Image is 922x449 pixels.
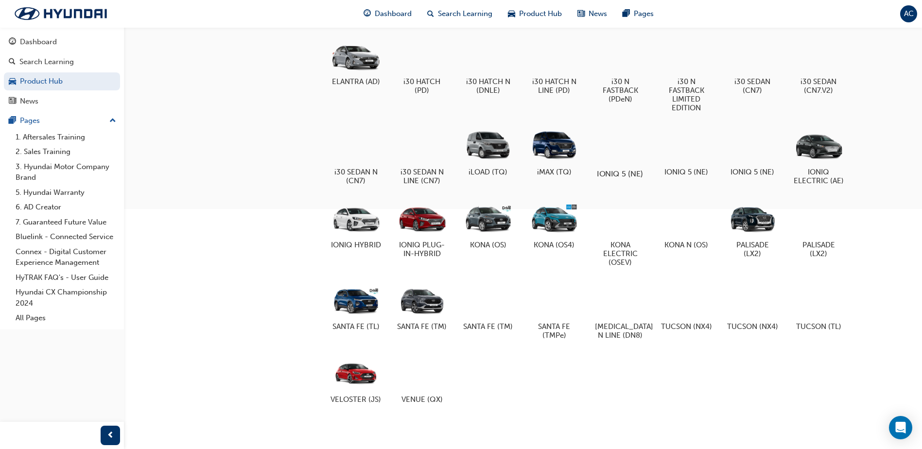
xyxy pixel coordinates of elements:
div: Search Learning [19,56,74,68]
a: 3. Hyundai Motor Company Brand [12,159,120,185]
h5: IONIQ HYBRID [331,241,382,249]
img: Trak [5,3,117,24]
a: i30 N FASTBACK (PDeN) [591,34,649,107]
h5: KONA (OS) [463,241,514,249]
div: Dashboard [20,36,57,48]
h5: IONIQ 5 (NE) [661,168,712,176]
span: AC [904,8,914,19]
a: IONIQ 5 (NE) [723,124,782,180]
a: IONIQ 5 (NE) [657,124,715,180]
a: All Pages [12,311,120,326]
h5: SANTA FE (TL) [331,322,382,331]
h5: i30 N FASTBACK (PDeN) [595,77,646,104]
a: TUCSON (NX4) [723,278,782,335]
a: VELOSTER (JS) [327,351,385,408]
h5: IONIQ 5 (NE) [593,169,647,178]
a: Connex - Digital Customer Experience Management [12,244,120,270]
span: up-icon [109,115,116,127]
button: DashboardSearch LearningProduct HubNews [4,31,120,112]
a: Hyundai CX Championship 2024 [12,285,120,311]
a: Dashboard [4,33,120,51]
h5: TUCSON (NX4) [661,322,712,331]
span: car-icon [9,77,16,86]
a: pages-iconPages [615,4,661,24]
a: PALISADE (LX2) [723,197,782,262]
a: News [4,92,120,110]
h5: PALISADE (LX2) [727,241,778,258]
span: news-icon [9,97,16,106]
a: news-iconNews [570,4,615,24]
a: 6. AD Creator [12,200,120,215]
button: Pages [4,112,120,130]
a: search-iconSearch Learning [419,4,500,24]
div: News [20,96,38,107]
h5: i30 SEDAN (CN7.V2) [793,77,844,95]
h5: VENUE (QX) [397,395,448,404]
h5: ELANTRA (AD) [331,77,382,86]
h5: PALISADE (LX2) [793,241,844,258]
a: i30 SEDAN (CN7.V2) [789,34,848,99]
a: i30 N FASTBACK LIMITED EDITION [657,34,715,116]
h5: i30 HATCH N LINE (PD) [529,77,580,95]
span: pages-icon [9,117,16,125]
span: news-icon [577,8,585,20]
h5: SANTA FE (TMPe) [529,322,580,340]
h5: TUCSON (TL) [793,322,844,331]
a: IONIQ HYBRID [327,197,385,253]
h5: IONIQ PLUG-IN-HYBRID [397,241,448,258]
a: i30 SEDAN (CN7) [723,34,782,99]
h5: i30 SEDAN N (CN7) [331,168,382,185]
a: Product Hub [4,72,120,90]
a: Search Learning [4,53,120,71]
h5: i30 HATCH N (DNLE) [463,77,514,95]
a: i30 HATCH (PD) [393,34,451,99]
h5: i30 SEDAN N LINE (CN7) [397,168,448,185]
a: KONA ELECTRIC (OSEV) [591,197,649,271]
span: Search Learning [438,8,492,19]
a: iLOAD (TQ) [459,124,517,180]
a: i30 SEDAN N (CN7) [327,124,385,189]
a: ELANTRA (AD) [327,34,385,90]
button: AC [900,5,917,22]
a: 5. Hyundai Warranty [12,185,120,200]
a: i30 HATCH N (DNLE) [459,34,517,99]
div: Open Intercom Messenger [889,416,912,439]
h5: IONIQ 5 (NE) [727,168,778,176]
h5: i30 SEDAN (CN7) [727,77,778,95]
span: search-icon [427,8,434,20]
a: PALISADE (LX2) [789,197,848,262]
a: IONIQ ELECTRIC (AE) [789,124,848,189]
span: car-icon [508,8,515,20]
a: iMAX (TQ) [525,124,583,180]
span: Product Hub [519,8,562,19]
a: KONA (OS4) [525,197,583,253]
a: SANTA FE (TM) [393,278,451,335]
h5: KONA N (OS) [661,241,712,249]
h5: KONA ELECTRIC (OSEV) [595,241,646,267]
h5: TUCSON (NX4) [727,322,778,331]
h5: i30 N FASTBACK LIMITED EDITION [661,77,712,112]
a: SANTA FE (TM) [459,278,517,335]
span: Dashboard [375,8,412,19]
h5: KONA (OS4) [529,241,580,249]
h5: VELOSTER (JS) [331,395,382,404]
a: IONIQ 5 (NE) [591,124,649,180]
h5: iMAX (TQ) [529,168,580,176]
a: i30 HATCH N LINE (PD) [525,34,583,99]
h5: [MEDICAL_DATA] N LINE (DN8) [595,322,646,340]
div: Pages [20,115,40,126]
h5: IONIQ ELECTRIC (AE) [793,168,844,185]
h5: iLOAD (TQ) [463,168,514,176]
a: TUCSON (NX4) [657,278,715,335]
a: 1. Aftersales Training [12,130,120,145]
a: VENUE (QX) [393,351,451,408]
h5: SANTA FE (TM) [397,322,448,331]
a: 7. Guaranteed Future Value [12,215,120,230]
span: pages-icon [623,8,630,20]
a: KONA N (OS) [657,197,715,253]
a: SANTA FE (TMPe) [525,278,583,344]
a: guage-iconDashboard [356,4,419,24]
a: [MEDICAL_DATA] N LINE (DN8) [591,278,649,344]
span: guage-icon [9,38,16,47]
